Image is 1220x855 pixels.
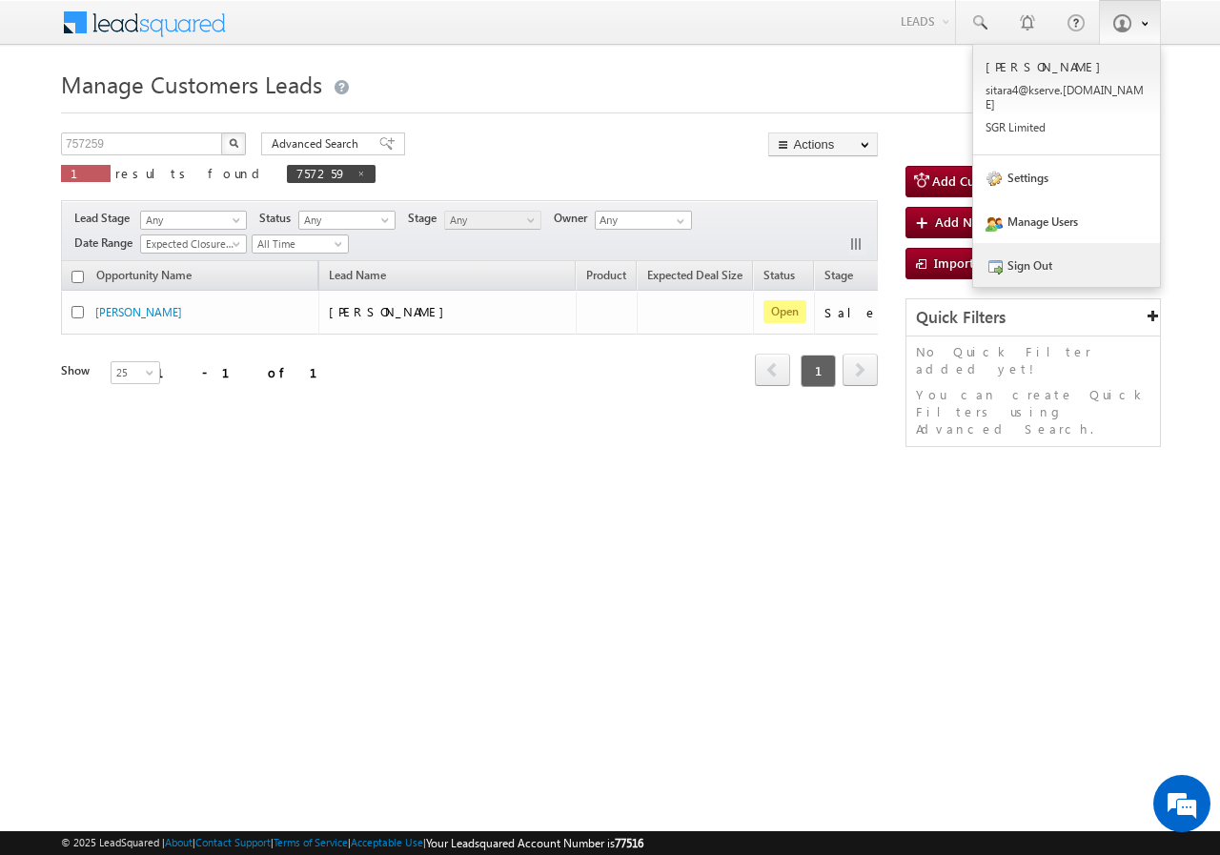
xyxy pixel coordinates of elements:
div: Quick Filters [906,299,1160,336]
a: About [165,836,193,848]
a: next [843,356,878,386]
span: Expected Closure Date [141,235,240,253]
span: Stage [408,210,444,227]
a: Contact Support [195,836,271,848]
span: Any [445,212,536,229]
span: results found [115,165,267,181]
a: Any [444,211,541,230]
span: Product [586,268,626,282]
div: Show [61,362,95,379]
span: 77516 [615,836,643,850]
a: Settings [973,155,1160,199]
span: Stage [824,268,853,282]
span: 25 [112,364,162,381]
span: Any [141,212,240,229]
a: Stage [815,265,863,290]
span: Import Customers Leads [934,254,1076,271]
a: Terms of Service [274,836,348,848]
span: Your Leadsquared Account Number is [426,836,643,850]
span: Open [763,300,806,323]
a: All Time [252,234,349,254]
span: © 2025 LeadSquared | | | | | [61,834,643,852]
span: Lead Stage [74,210,137,227]
p: No Quick Filter added yet! [916,343,1150,377]
p: sitar a4@ks erve. [DOMAIN_NAME] [986,83,1148,112]
input: Type to Search [595,211,692,230]
button: Actions [768,132,878,156]
a: prev [755,356,790,386]
span: Any [299,212,390,229]
div: Sale Marked [824,304,958,321]
span: Lead Name [319,265,396,290]
span: Owner [554,210,595,227]
span: Add New Lead [935,214,1019,230]
a: [PERSON_NAME] sitara4@kserve.[DOMAIN_NAME] SGR Limited [973,45,1160,155]
p: SGR Limit ed [986,120,1148,134]
div: 1 - 1 of 1 [156,361,340,383]
a: 25 [111,361,160,384]
span: [PERSON_NAME] [329,303,454,319]
p: You can create Quick Filters using Advanced Search. [916,386,1150,438]
a: Expected Deal Size [638,265,752,290]
a: Status [754,265,804,290]
span: Manage Customers Leads [61,69,322,99]
a: Expected Closure Date [140,234,247,254]
a: Any [298,211,396,230]
a: [PERSON_NAME] [95,305,182,319]
span: Advanced Search [272,135,364,153]
span: Status [259,210,298,227]
span: Add Customers Leads [932,173,1058,189]
a: Any [140,211,247,230]
a: Sign Out [973,243,1160,287]
span: 1 [801,355,836,387]
span: prev [755,354,790,386]
input: Check all records [71,271,84,283]
a: Opportunity Name [87,265,201,290]
span: Date Range [74,234,140,252]
span: 757259 [296,165,347,181]
span: All Time [253,235,343,253]
p: [PERSON_NAME] [986,58,1148,74]
span: next [843,354,878,386]
a: Show All Items [666,212,690,231]
span: Expected Deal Size [647,268,742,282]
span: 1 [71,165,101,181]
span: Opportunity Name [96,268,192,282]
a: Acceptable Use [351,836,423,848]
img: Search [229,138,238,148]
a: Manage Users [973,199,1160,243]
